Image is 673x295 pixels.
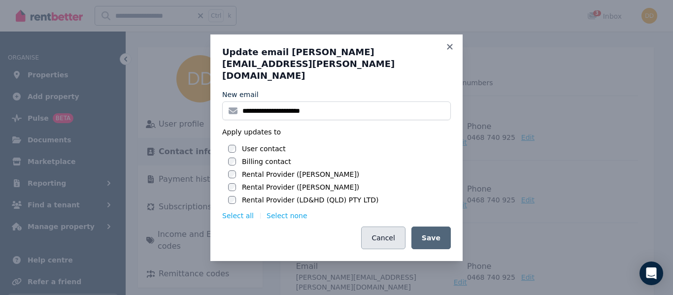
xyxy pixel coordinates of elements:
[361,227,405,249] button: Cancel
[242,195,378,205] label: Rental Provider (LD&HD (QLD) PTY LTD)
[222,46,451,82] h3: Update email [PERSON_NAME][EMAIL_ADDRESS][PERSON_NAME][DOMAIN_NAME]
[242,169,359,179] label: Rental Provider ([PERSON_NAME])
[242,182,359,192] label: Rental Provider ([PERSON_NAME])
[411,227,451,249] button: Save
[267,211,307,221] button: Select none
[222,90,259,99] label: New email
[222,127,281,137] span: Apply updates to
[222,211,254,221] button: Select all
[242,157,291,166] label: Billing contact
[639,262,663,285] div: Open Intercom Messenger
[242,144,286,154] label: User contact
